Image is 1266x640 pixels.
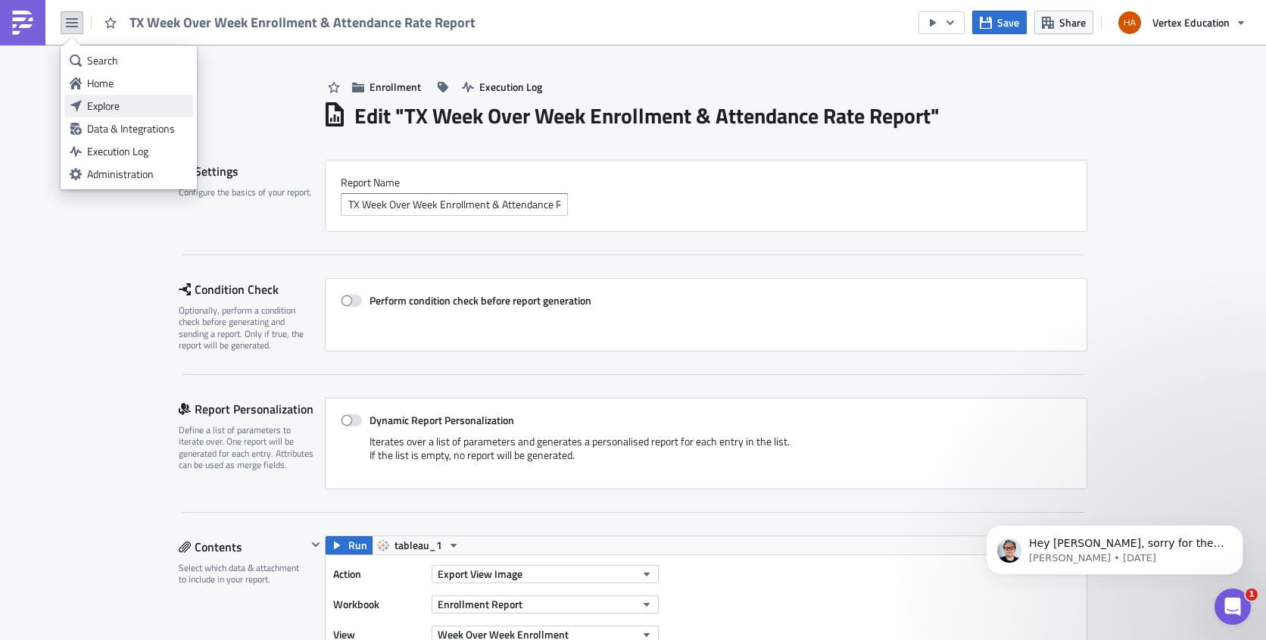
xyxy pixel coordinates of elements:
[432,565,659,583] button: Export View Image
[432,595,659,613] button: Enrollment Report
[179,424,315,471] div: Define a list of parameters to iterate over. One report will be generated for each entry. Attribu...
[370,79,421,95] span: Enrollment
[1034,11,1093,34] button: Share
[1059,14,1086,30] span: Share
[333,563,424,585] label: Action
[179,160,325,183] div: Settings
[179,398,325,420] div: Report Personalization
[372,536,465,554] button: tableau_1
[87,98,188,114] div: Explore
[6,56,64,68] a: Attendance
[87,121,188,136] div: Data & Integrations
[997,14,1019,30] span: Save
[129,14,477,31] span: TX Week Over Week Enrollment & Attendance Rate Report
[6,23,723,35] p: Should you need more details, visit the following dashboards:
[179,278,325,301] div: Condition Check
[333,593,424,616] label: Workbook
[87,144,188,159] div: Execution Log
[394,536,442,554] span: tableau_1
[6,39,98,52] a: Enrollment Report
[370,412,514,428] strong: Dynamic Report Personalization
[1246,588,1258,601] span: 1
[963,493,1266,599] iframe: Intercom notifications message
[348,536,367,554] span: Run
[438,596,522,612] span: Enrollment Report
[179,304,315,351] div: Optionally, perform a condition check before generating and sending a report. Only if true, the r...
[87,53,188,68] div: Search
[341,435,1071,473] div: Iterates over a list of parameters and generates a personalised report for each entry in the list...
[341,176,1071,189] label: Report Nam﻿e
[179,186,315,198] div: Configure the basics of your report.
[11,11,35,35] img: PushMetrics
[87,167,188,182] div: Administration
[307,535,325,554] button: Hide content
[370,292,591,308] strong: Perform condition check before report generation
[1152,14,1230,30] span: Vertex Education
[1109,6,1255,39] button: Vertex Education
[6,6,723,18] p: Attached are the TX Week-Over-Week Enrollment and Attendance Rate report, along with information ...
[972,11,1027,34] button: Save
[345,75,429,98] button: Enrollment
[438,566,522,582] span: Export View Image
[479,79,542,95] span: Execution Log
[1215,588,1251,625] iframe: Intercom live chat
[6,6,723,68] body: Rich Text Area. Press ALT-0 for help.
[179,562,307,585] div: Select which data & attachment to include in your report.
[354,102,940,130] h1: Edit " TX Week Over Week Enrollment & Attendance Rate Report "
[454,75,550,98] button: Execution Log
[326,536,373,554] button: Run
[87,76,188,91] div: Home
[1117,10,1143,36] img: Avatar
[179,535,307,558] div: Contents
